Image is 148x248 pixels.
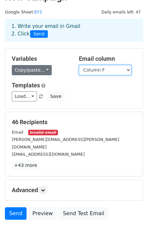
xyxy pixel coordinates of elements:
h5: Variables [12,55,69,62]
small: Email [12,130,23,135]
h5: Advanced [12,187,136,194]
a: Copy/paste... [12,65,52,75]
h5: Email column [79,55,136,62]
span: Send [30,30,48,38]
a: +43 more [12,161,39,169]
small: Google Sheet: [5,10,42,14]
span: Daily emails left: 47 [99,9,143,16]
a: Preview [28,207,57,220]
h5: 46 Recipients [12,119,136,126]
button: Save [47,91,64,101]
a: Send Test Email [59,207,108,220]
small: [EMAIL_ADDRESS][DOMAIN_NAME] [12,152,85,157]
a: Send [5,207,27,220]
small: [PERSON_NAME][EMAIL_ADDRESS][PERSON_NAME][DOMAIN_NAME] [12,137,119,149]
a: Daily emails left: 47 [99,10,143,14]
a: Templates [12,82,40,89]
a: Load... [12,91,37,101]
div: 1. Write your email in Gmail 2. Click [7,23,141,38]
a: EY1 [34,10,42,14]
iframe: Chat Widget [115,216,148,248]
small: Invalid email [28,130,58,135]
